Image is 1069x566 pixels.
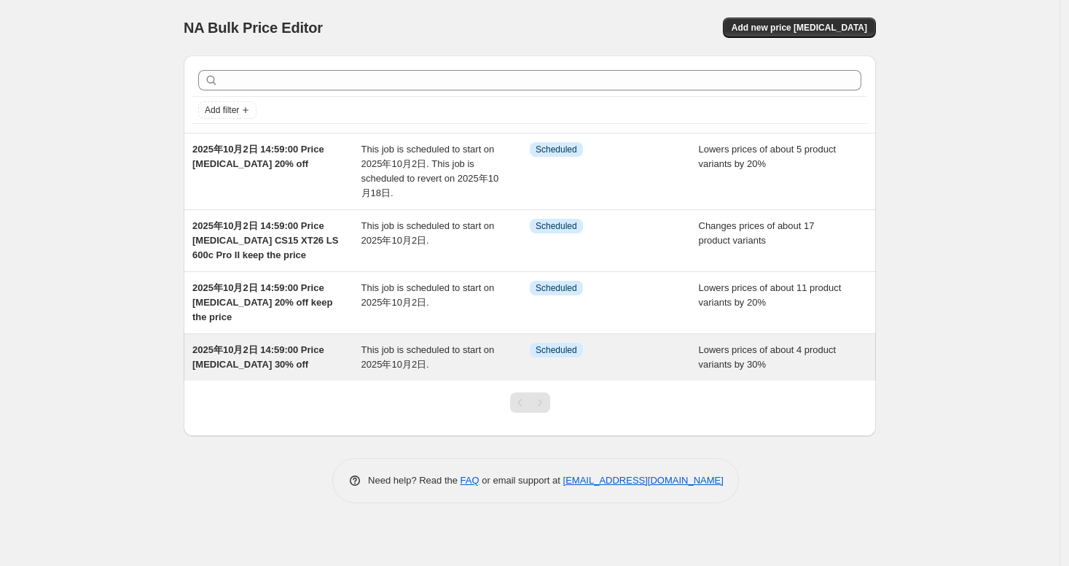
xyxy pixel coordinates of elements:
[699,144,837,169] span: Lowers prices of about 5 product variants by 20%
[699,282,842,308] span: Lowers prices of about 11 product variants by 20%
[361,344,495,370] span: This job is scheduled to start on 2025年10月2日.
[192,344,324,370] span: 2025年10月2日 14:59:00 Price [MEDICAL_DATA] 30% off
[510,392,550,413] nav: Pagination
[192,282,332,322] span: 2025年10月2日 14:59:00 Price [MEDICAL_DATA] 20% off keep the price
[723,18,876,38] button: Add new price [MEDICAL_DATA]
[361,220,495,246] span: This job is scheduled to start on 2025年10月2日.
[536,144,577,155] span: Scheduled
[536,220,577,232] span: Scheduled
[479,475,563,486] span: or email support at
[198,101,257,119] button: Add filter
[205,104,239,116] span: Add filter
[699,220,815,246] span: Changes prices of about 17 product variants
[536,344,577,356] span: Scheduled
[461,475,479,486] a: FAQ
[192,144,324,169] span: 2025年10月2日 14:59:00 Price [MEDICAL_DATA] 20% off
[192,220,338,260] span: 2025年10月2日 14:59:00 Price [MEDICAL_DATA] CS15 XT26 LS 600c Pro II keep the price
[361,282,495,308] span: This job is scheduled to start on 2025年10月2日.
[184,20,323,36] span: NA Bulk Price Editor
[536,282,577,294] span: Scheduled
[563,475,724,486] a: [EMAIL_ADDRESS][DOMAIN_NAME]
[361,144,499,198] span: This job is scheduled to start on 2025年10月2日. This job is scheduled to revert on 2025年10月18日.
[368,475,461,486] span: Need help? Read the
[699,344,837,370] span: Lowers prices of about 4 product variants by 30%
[732,22,867,34] span: Add new price [MEDICAL_DATA]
